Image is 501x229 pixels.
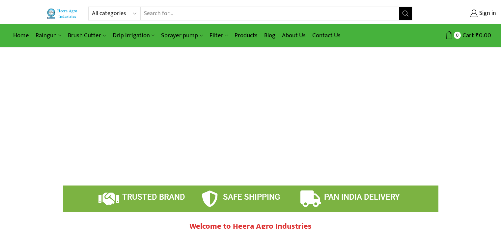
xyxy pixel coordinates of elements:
[476,30,479,41] span: ₹
[309,28,344,43] a: Contact Us
[476,30,491,41] bdi: 0.00
[32,28,65,43] a: Raingun
[65,28,109,43] a: Brush Cutter
[478,9,496,18] span: Sign in
[223,192,280,202] span: SAFE SHIPPING
[261,28,279,43] a: Blog
[10,28,32,43] a: Home
[206,28,231,43] a: Filter
[324,192,400,202] span: PAN INDIA DELIVERY
[141,7,399,20] input: Search for...
[109,28,158,43] a: Drip Irrigation
[279,28,309,43] a: About Us
[231,28,261,43] a: Products
[454,32,461,39] span: 0
[122,192,185,202] span: TRUSTED BRAND
[461,31,474,40] span: Cart
[158,28,206,43] a: Sprayer pump
[422,8,496,19] a: Sign in
[399,7,412,20] button: Search button
[419,29,491,42] a: 0 Cart ₹0.00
